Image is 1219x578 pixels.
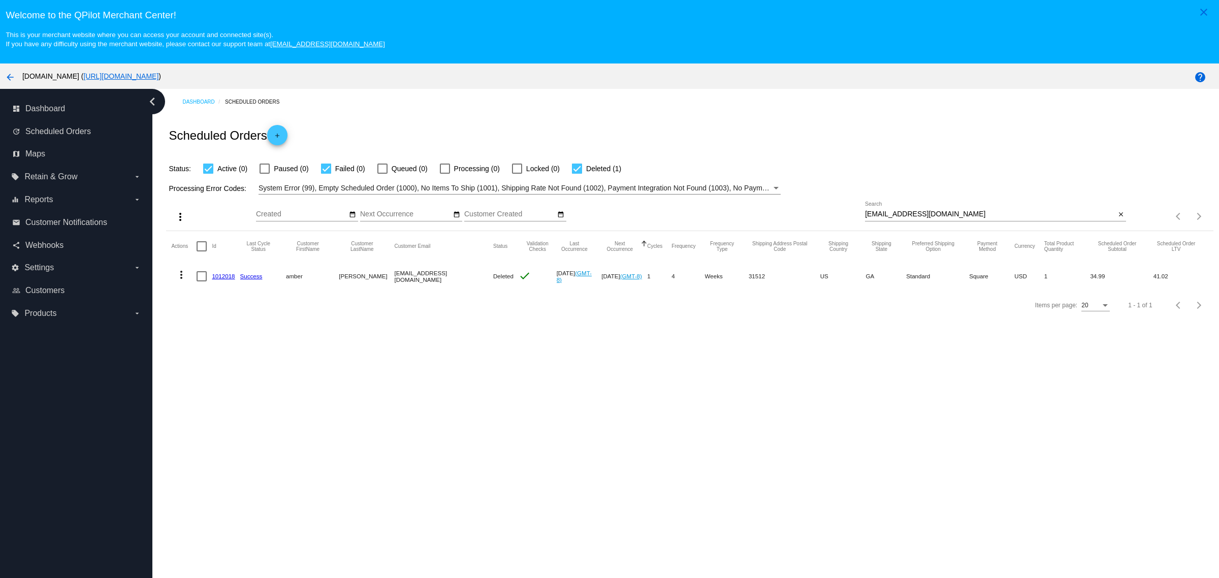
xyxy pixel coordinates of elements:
button: Change sorting for CurrencyIso [1014,243,1035,249]
input: Customer Created [464,210,556,218]
span: Failed (0) [335,163,365,175]
i: equalizer [11,196,19,204]
input: Created [256,210,347,218]
i: local_offer [11,309,19,317]
mat-icon: close [1198,6,1210,18]
mat-cell: [EMAIL_ADDRESS][DOMAIN_NAME] [394,262,493,291]
button: Change sorting for Subtotal [1090,241,1144,252]
mat-icon: check [519,270,531,282]
span: [DOMAIN_NAME] ( ) [22,72,161,80]
a: share Webhooks [12,237,141,253]
button: Change sorting for CustomerEmail [394,243,430,249]
span: Settings [24,263,54,272]
i: map [12,150,20,158]
mat-cell: amber [286,262,339,291]
mat-cell: 1 [1044,262,1090,291]
button: Change sorting for CustomerLastName [339,241,385,252]
mat-select: Items per page: [1081,302,1110,309]
span: Webhooks [25,241,63,250]
mat-icon: help [1194,71,1206,83]
button: Change sorting for Frequency [671,243,695,249]
button: Change sorting for Cycles [647,243,662,249]
a: map Maps [12,146,141,162]
span: Retain & Grow [24,172,77,181]
input: Next Occurrence [360,210,452,218]
i: chevron_left [144,93,161,110]
mat-cell: 1 [647,262,671,291]
button: Change sorting for PaymentMethod.Type [969,241,1005,252]
i: people_outline [12,286,20,295]
button: Change sorting for NextOccurrenceUtc [601,241,638,252]
mat-select: Filter by Processing Error Codes [259,182,781,195]
a: people_outline Customers [12,282,141,299]
mat-cell: Square [969,262,1014,291]
i: email [12,218,20,227]
input: Search [865,210,1115,218]
div: 1 - 1 of 1 [1128,302,1152,309]
mat-cell: 4 [671,262,704,291]
a: Scheduled Orders [225,94,288,110]
mat-cell: 41.02 [1153,262,1208,291]
i: update [12,127,20,136]
a: (GMT-8) [557,270,592,283]
a: 1012018 [212,273,235,279]
a: [URL][DOMAIN_NAME] [83,72,158,80]
button: Change sorting for ShippingPostcode [749,241,811,252]
button: Change sorting for Status [493,243,507,249]
mat-icon: more_vert [174,211,186,223]
a: dashboard Dashboard [12,101,141,117]
span: Products [24,309,56,318]
span: Reports [24,195,53,204]
span: Processing (0) [454,163,500,175]
button: Change sorting for CustomerFirstName [286,241,330,252]
span: Customer Notifications [25,218,107,227]
div: Items per page: [1035,302,1077,309]
span: Processing Error Codes: [169,184,246,192]
mat-cell: US [820,262,866,291]
button: Next page [1189,295,1209,315]
button: Change sorting for LastOccurrenceUtc [557,241,593,252]
mat-cell: 31512 [749,262,820,291]
a: (GMT-8) [620,273,642,279]
button: Change sorting for LifetimeValue [1153,241,1199,252]
span: Customers [25,286,65,295]
span: Maps [25,149,45,158]
button: Previous page [1169,295,1189,315]
a: Dashboard [182,94,225,110]
i: arrow_drop_down [133,264,141,272]
button: Clear [1115,209,1126,220]
mat-icon: date_range [557,211,564,219]
mat-cell: [DATE] [601,262,647,291]
small: This is your merchant website where you can access your account and connected site(s). If you hav... [6,31,384,48]
button: Change sorting for ShippingCountry [820,241,857,252]
span: Paused (0) [274,163,308,175]
mat-cell: GA [866,262,907,291]
mat-header-cell: Total Product Quantity [1044,231,1090,262]
button: Change sorting for PreferredShippingOption [906,241,960,252]
a: email Customer Notifications [12,214,141,231]
span: Deleted [493,273,514,279]
mat-icon: close [1117,211,1125,219]
button: Previous page [1169,206,1189,227]
mat-header-cell: Actions [171,231,197,262]
span: Status: [169,165,191,173]
button: Change sorting for FrequencyType [705,241,740,252]
i: local_offer [11,173,19,181]
mat-icon: add [271,132,283,144]
mat-cell: 34.99 [1090,262,1153,291]
button: Change sorting for LastProcessingCycleId [240,241,277,252]
mat-icon: date_range [349,211,356,219]
span: Dashboard [25,104,65,113]
mat-icon: arrow_back [4,71,16,83]
mat-cell: USD [1014,262,1044,291]
h3: Welcome to the QPilot Merchant Center! [6,10,1213,21]
i: arrow_drop_down [133,196,141,204]
button: Change sorting for Id [212,243,216,249]
button: Change sorting for ShippingState [866,241,897,252]
mat-cell: Standard [906,262,969,291]
mat-cell: Weeks [705,262,749,291]
i: share [12,241,20,249]
span: Scheduled Orders [25,127,91,136]
i: dashboard [12,105,20,113]
span: Active (0) [217,163,247,175]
